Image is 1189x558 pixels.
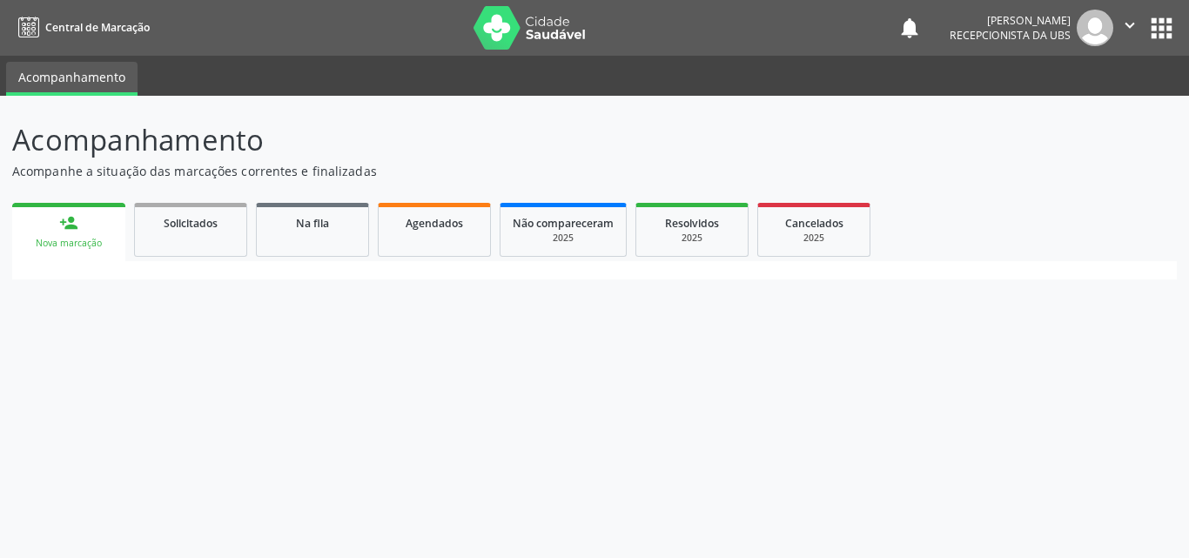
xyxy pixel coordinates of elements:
[770,232,857,245] div: 2025
[12,162,828,180] p: Acompanhe a situação das marcações correntes e finalizadas
[45,20,150,35] span: Central de Marcação
[1146,13,1177,44] button: apps
[1120,16,1139,35] i: 
[406,216,463,231] span: Agendados
[296,216,329,231] span: Na fila
[24,237,113,250] div: Nova marcação
[513,216,614,231] span: Não compareceram
[12,118,828,162] p: Acompanhamento
[1077,10,1113,46] img: img
[164,216,218,231] span: Solicitados
[950,28,1071,43] span: Recepcionista da UBS
[785,216,843,231] span: Cancelados
[1113,10,1146,46] button: 
[950,13,1071,28] div: [PERSON_NAME]
[665,216,719,231] span: Resolvidos
[648,232,736,245] div: 2025
[59,213,78,232] div: person_add
[6,62,138,96] a: Acompanhamento
[513,232,614,245] div: 2025
[897,16,922,40] button: notifications
[12,13,150,42] a: Central de Marcação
